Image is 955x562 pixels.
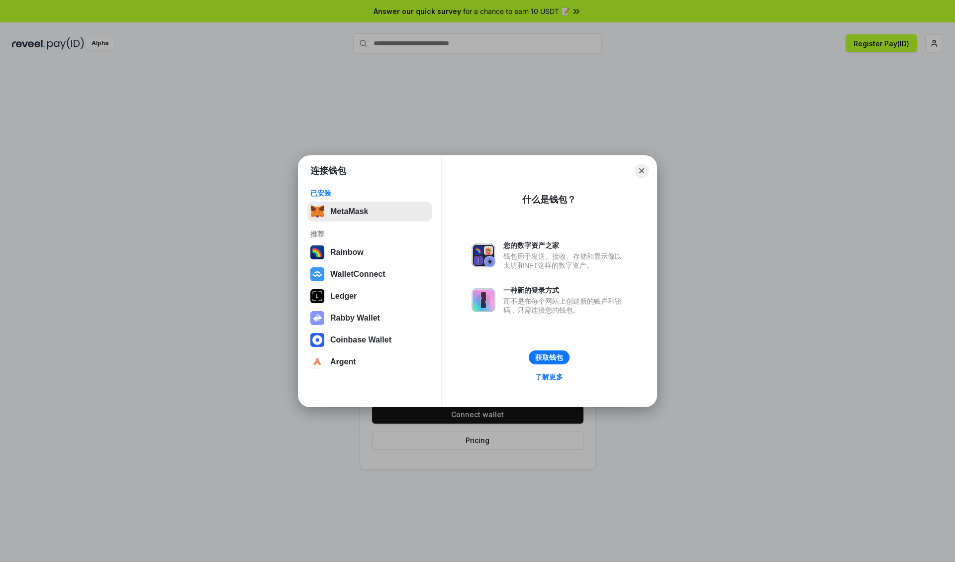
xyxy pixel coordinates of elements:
[529,350,570,364] button: 获取钱包
[330,207,368,216] div: MetaMask
[529,370,569,383] a: 了解更多
[310,289,324,303] img: svg+xml,%3Csvg%20xmlns%3D%22http%3A%2F%2Fwww.w3.org%2F2000%2Fsvg%22%20width%3D%2228%22%20height%3...
[307,264,432,284] button: WalletConnect
[310,205,324,219] img: svg+xml,%3Csvg%20fill%3D%22none%22%20height%3D%2233%22%20viewBox%3D%220%200%2035%2033%22%20width%...
[535,353,563,362] div: 获取钱包
[307,352,432,372] button: Argent
[307,308,432,328] button: Rabby Wallet
[330,357,356,366] div: Argent
[503,252,627,270] div: 钱包用于发送、接收、存储和显示像以太坊和NFT这样的数字资产。
[307,202,432,222] button: MetaMask
[635,164,649,178] button: Close
[472,243,495,267] img: svg+xml,%3Csvg%20xmlns%3D%22http%3A%2F%2Fwww.w3.org%2F2000%2Fsvg%22%20fill%3D%22none%22%20viewBox...
[535,372,563,381] div: 了解更多
[522,194,576,206] div: 什么是钱包？
[310,229,429,238] div: 推荐
[503,241,627,250] div: 您的数字资产之家
[307,242,432,262] button: Rainbow
[330,248,364,257] div: Rainbow
[307,286,432,306] button: Ledger
[310,165,346,177] h1: 连接钱包
[310,311,324,325] img: svg+xml,%3Csvg%20xmlns%3D%22http%3A%2F%2Fwww.w3.org%2F2000%2Fsvg%22%20fill%3D%22none%22%20viewBox...
[330,314,380,323] div: Rabby Wallet
[330,336,391,344] div: Coinbase Wallet
[310,333,324,347] img: svg+xml,%3Csvg%20width%3D%2228%22%20height%3D%2228%22%20viewBox%3D%220%200%2028%2028%22%20fill%3D...
[310,267,324,281] img: svg+xml,%3Csvg%20width%3D%2228%22%20height%3D%2228%22%20viewBox%3D%220%200%2028%2028%22%20fill%3D...
[503,297,627,315] div: 而不是在每个网站上创建新的账户和密码，只需连接您的钱包。
[310,245,324,259] img: svg+xml,%3Csvg%20width%3D%22120%22%20height%3D%22120%22%20viewBox%3D%220%200%20120%20120%22%20fil...
[330,270,385,279] div: WalletConnect
[330,292,357,301] div: Ledger
[310,189,429,198] div: 已安装
[310,355,324,369] img: svg+xml,%3Csvg%20width%3D%2228%22%20height%3D%2228%22%20viewBox%3D%220%200%2028%2028%22%20fill%3D...
[503,286,627,295] div: 一种新的登录方式
[472,288,495,312] img: svg+xml,%3Csvg%20xmlns%3D%22http%3A%2F%2Fwww.w3.org%2F2000%2Fsvg%22%20fill%3D%22none%22%20viewBox...
[307,330,432,350] button: Coinbase Wallet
